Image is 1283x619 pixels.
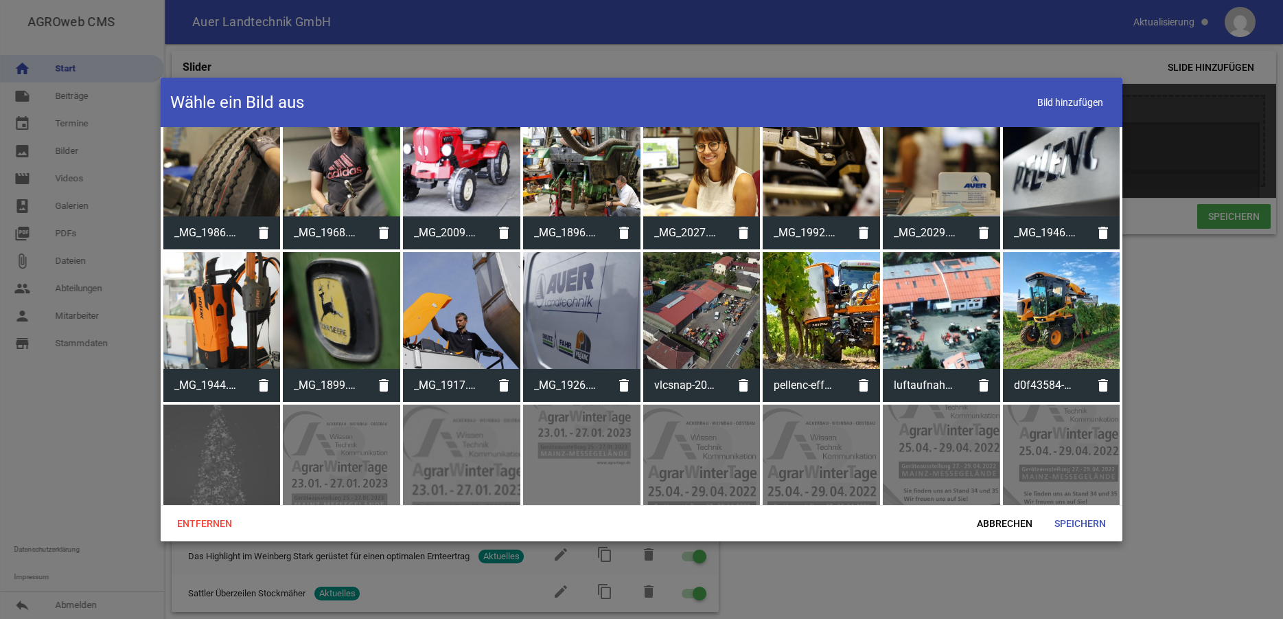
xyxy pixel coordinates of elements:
i: delete [967,216,1000,249]
i: delete [487,216,520,249]
h4: Wähle ein Bild aus [170,91,304,113]
span: Abbrechen [966,511,1043,536]
span: vlcsnap-2021-09-15-12h24m29s457.png [643,368,728,403]
span: _MG_1992.JPG [763,215,847,251]
span: _MG_2027.JPG [643,215,728,251]
span: Bild hinzufügen [1028,88,1113,116]
i: delete [367,216,400,249]
span: _MG_1896.JPG [523,215,608,251]
i: delete [727,369,760,402]
i: delete [608,369,640,402]
i: delete [967,369,1000,402]
span: _MG_2029.JPG [883,215,967,251]
span: _MG_1917.JPG [403,368,487,403]
i: delete [608,216,640,249]
span: pellenc-effeuilleuse-suivi-automatique-du-matelas-vegetal.jpg [763,368,847,403]
span: _MG_1986.JPG [163,215,248,251]
span: _MG_2009.JPG [403,215,487,251]
span: _MG_1944.JPG [163,368,248,403]
i: delete [1087,216,1120,249]
i: delete [847,369,880,402]
i: delete [247,369,280,402]
span: _MG_1968.JPG [283,215,367,251]
i: delete [727,216,760,249]
i: delete [847,216,880,249]
span: _MG_1926.JPG [523,368,608,403]
span: _MG_1899.JPG [283,368,367,403]
span: Entfernen [166,511,243,536]
i: delete [367,369,400,402]
i: delete [247,216,280,249]
span: luftaufnahme-auer-landtechnik.jpg [883,368,967,403]
span: _MG_1946.JPG [1003,215,1087,251]
span: d0f43584-af50-49e8-8d33-851478e9ddc8.JPG [1003,368,1087,403]
i: delete [487,369,520,402]
span: Speichern [1043,511,1117,536]
i: delete [1087,369,1120,402]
